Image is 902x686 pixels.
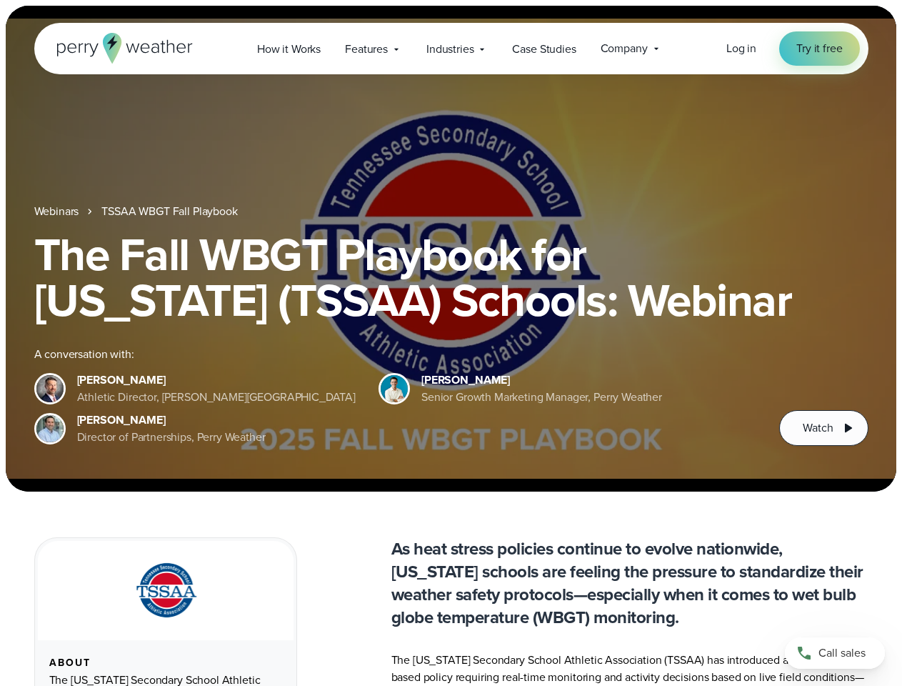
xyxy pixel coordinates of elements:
[34,232,868,323] h1: The Fall WBGT Playbook for [US_STATE] (TSSAA) Schools: Webinar
[77,429,266,446] div: Director of Partnerships, Perry Weather
[391,537,868,629] p: As heat stress policies continue to evolve nationwide, [US_STATE] schools are feeling the pressur...
[34,203,79,220] a: Webinars
[421,389,662,406] div: Senior Growth Marketing Manager, Perry Weather
[500,34,588,64] a: Case Studies
[77,412,266,429] div: [PERSON_NAME]
[796,40,842,57] span: Try it free
[345,41,388,58] span: Features
[257,41,321,58] span: How it Works
[245,34,333,64] a: How it Works
[785,637,885,669] a: Call sales
[381,375,408,402] img: Spencer Patton, Perry Weather
[36,375,64,402] img: Brian Wyatt
[818,645,866,662] span: Call sales
[36,415,64,442] img: Jeff Wood
[118,558,214,623] img: TSSAA-Tennessee-Secondary-School-Athletic-Association.svg
[426,41,473,58] span: Industries
[421,372,662,389] div: [PERSON_NAME]
[101,203,237,220] a: TSSAA WBGT Fall Playbook
[512,41,576,58] span: Case Studies
[34,346,757,363] div: A conversation with:
[77,389,356,406] div: Athletic Director, [PERSON_NAME][GEOGRAPHIC_DATA]
[34,203,868,220] nav: Breadcrumb
[726,40,756,57] a: Log in
[49,657,282,669] div: About
[601,40,648,57] span: Company
[726,40,756,56] span: Log in
[77,372,356,389] div: [PERSON_NAME]
[779,31,859,66] a: Try it free
[803,419,833,437] span: Watch
[779,410,868,446] button: Watch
